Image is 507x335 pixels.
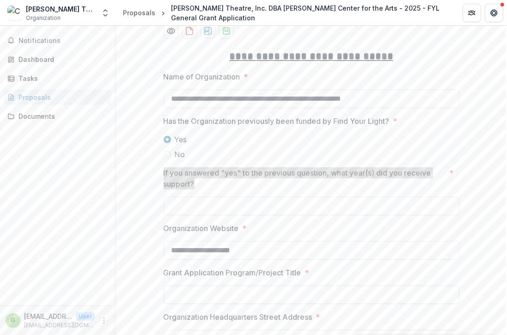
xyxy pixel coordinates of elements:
[201,24,215,38] button: download-proposal
[164,311,312,323] p: Organization Headquarters Street Address
[4,52,111,67] a: Dashboard
[4,71,111,86] a: Tasks
[164,71,240,82] p: Name of Organization
[164,24,178,38] button: Preview b64a2b78-b177-4abc-a187-640521ef6d45-0.pdf
[463,4,481,22] button: Partners
[24,321,95,329] p: [EMAIL_ADDRESS][DOMAIN_NAME]
[4,109,111,124] a: Documents
[119,1,452,24] nav: breadcrumb
[164,116,390,127] p: Has the Organization previously been funded by Find Your Light?
[182,24,197,38] button: download-proposal
[98,315,110,326] button: More
[175,149,185,160] span: No
[7,6,22,20] img: Count Basie Theatre, Inc. DBA Count Basie Center for the Arts
[164,223,239,234] p: Organization Website
[18,37,108,45] span: Notifications
[18,73,104,83] div: Tasks
[175,134,187,145] span: Yes
[171,3,448,23] div: [PERSON_NAME] Theatre, Inc. DBA [PERSON_NAME] Center for the Arts - 2025 - FYL General Grant Appl...
[4,33,111,48] button: Notifications
[4,90,111,105] a: Proposals
[164,267,301,278] p: Grant Application Program/Project Title
[18,111,104,121] div: Documents
[24,311,72,321] p: [EMAIL_ADDRESS][DOMAIN_NAME]
[76,312,95,321] p: User
[26,4,95,14] div: [PERSON_NAME] Theatre, Inc. DBA [PERSON_NAME] Center for the Arts
[123,8,155,18] div: Proposals
[119,6,159,19] a: Proposals
[18,92,104,102] div: Proposals
[18,55,104,64] div: Dashboard
[11,317,15,323] div: grants@thebasie.org
[164,167,446,189] p: If you answered "yes" to the previous question, what year(s) did you receive support?
[485,4,503,22] button: Get Help
[219,24,234,38] button: download-proposal
[26,14,61,22] span: Organization
[99,4,112,22] button: Open entity switcher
